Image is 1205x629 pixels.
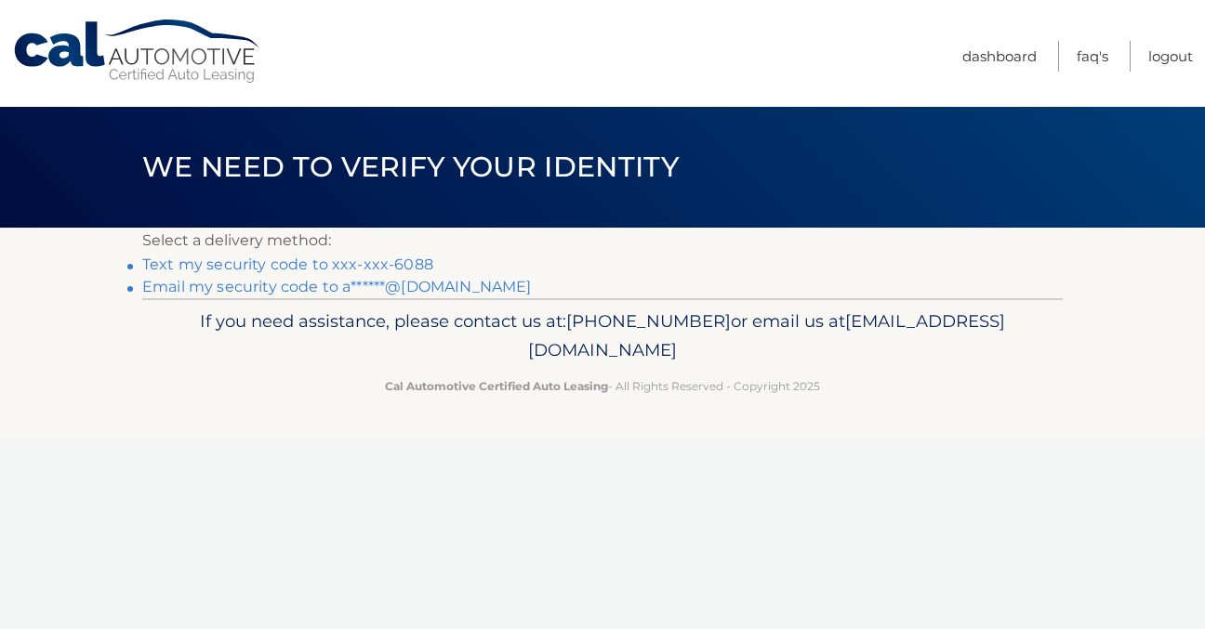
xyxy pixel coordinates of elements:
a: Cal Automotive [12,19,263,85]
a: Logout [1148,41,1193,72]
strong: Cal Automotive Certified Auto Leasing [385,379,608,393]
a: Dashboard [962,41,1037,72]
p: - All Rights Reserved - Copyright 2025 [154,376,1051,396]
p: If you need assistance, please contact us at: or email us at [154,307,1051,366]
a: Email my security code to a******@[DOMAIN_NAME] [142,278,532,295]
p: Select a delivery method: [142,228,1063,254]
a: FAQ's [1077,41,1108,72]
span: [PHONE_NUMBER] [566,310,731,332]
span: We need to verify your identity [142,150,679,184]
a: Text my security code to xxx-xxx-6088 [142,256,433,273]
